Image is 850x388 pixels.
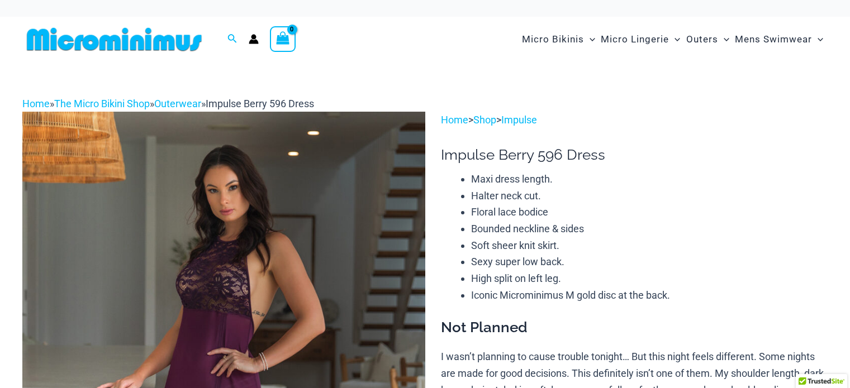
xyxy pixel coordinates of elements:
[517,21,828,58] nav: Site Navigation
[270,26,296,52] a: View Shopping Cart, empty
[471,204,828,221] li: Floral lace bodice
[519,22,598,56] a: Micro BikinisMenu ToggleMenu Toggle
[473,114,496,126] a: Shop
[206,98,314,109] span: Impulse Berry 596 Dress
[601,25,669,54] span: Micro Lingerie
[683,22,732,56] a: OutersMenu ToggleMenu Toggle
[735,25,812,54] span: Mens Swimwear
[584,25,595,54] span: Menu Toggle
[471,171,828,188] li: Maxi dress length.
[718,25,729,54] span: Menu Toggle
[22,98,50,109] a: Home
[471,237,828,254] li: Soft sheer knit skirt.
[669,25,680,54] span: Menu Toggle
[471,188,828,204] li: Halter neck cut.
[501,114,537,126] a: Impulse
[732,22,826,56] a: Mens SwimwearMenu ToggleMenu Toggle
[249,34,259,44] a: Account icon link
[471,221,828,237] li: Bounded neckline & sides
[154,98,201,109] a: Outerwear
[686,25,718,54] span: Outers
[471,253,828,270] li: Sexy super low back.
[441,112,828,128] p: > >
[522,25,584,54] span: Micro Bikinis
[54,98,150,109] a: The Micro Bikini Shop
[227,32,238,46] a: Search icon link
[812,25,823,54] span: Menu Toggle
[441,146,828,164] h1: Impulse Berry 596 Dress
[22,27,206,52] img: MM SHOP LOGO FLAT
[598,22,683,56] a: Micro LingerieMenu ToggleMenu Toggle
[471,287,828,304] li: Iconic Microminimus M gold disc at the back.
[441,318,828,337] h3: Not Planned
[471,270,828,287] li: High split on left leg.
[22,98,314,109] span: » » »
[441,114,468,126] a: Home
